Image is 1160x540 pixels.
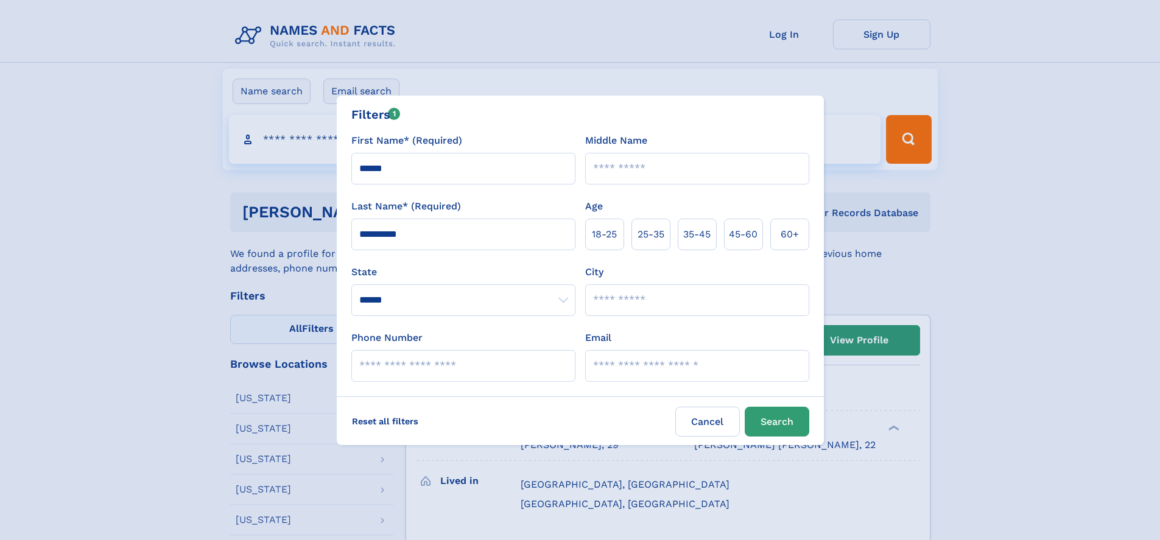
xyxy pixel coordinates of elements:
[351,331,423,345] label: Phone Number
[592,227,617,242] span: 18‑25
[683,227,711,242] span: 35‑45
[351,133,462,148] label: First Name* (Required)
[351,265,575,279] label: State
[781,227,799,242] span: 60+
[585,133,647,148] label: Middle Name
[585,199,603,214] label: Age
[344,407,426,436] label: Reset all filters
[729,227,758,242] span: 45‑60
[638,227,664,242] span: 25‑35
[351,199,461,214] label: Last Name* (Required)
[745,407,809,437] button: Search
[585,265,603,279] label: City
[585,331,611,345] label: Email
[675,407,740,437] label: Cancel
[351,105,401,124] div: Filters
